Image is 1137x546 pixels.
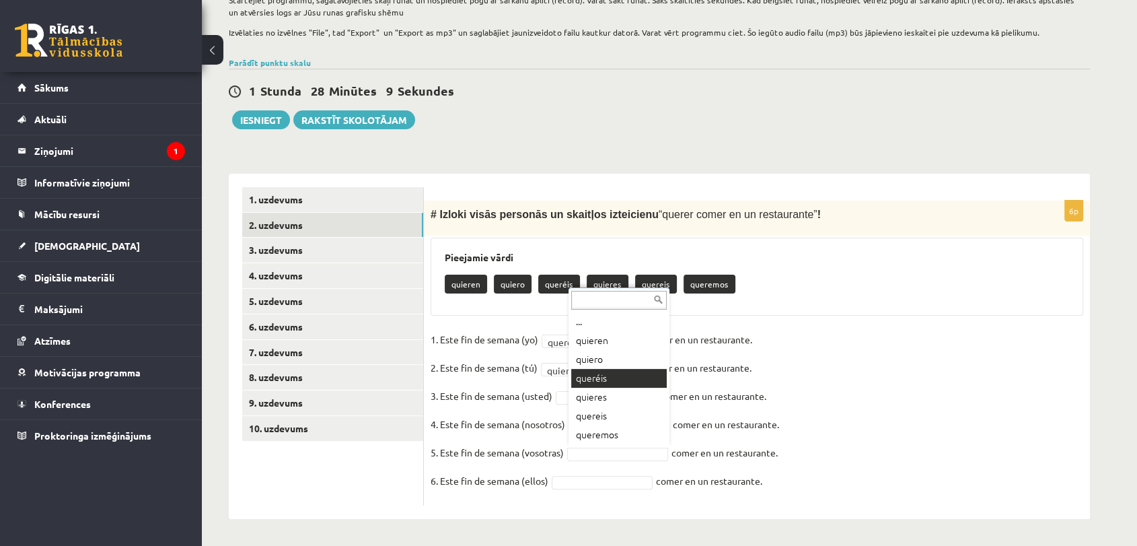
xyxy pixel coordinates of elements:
div: quieren [571,331,667,350]
div: quieres [571,388,667,407]
div: quiero [571,350,667,369]
div: ... [571,312,667,331]
div: quereis [571,407,667,425]
div: queremos [571,425,667,444]
div: queréis [571,369,667,388]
